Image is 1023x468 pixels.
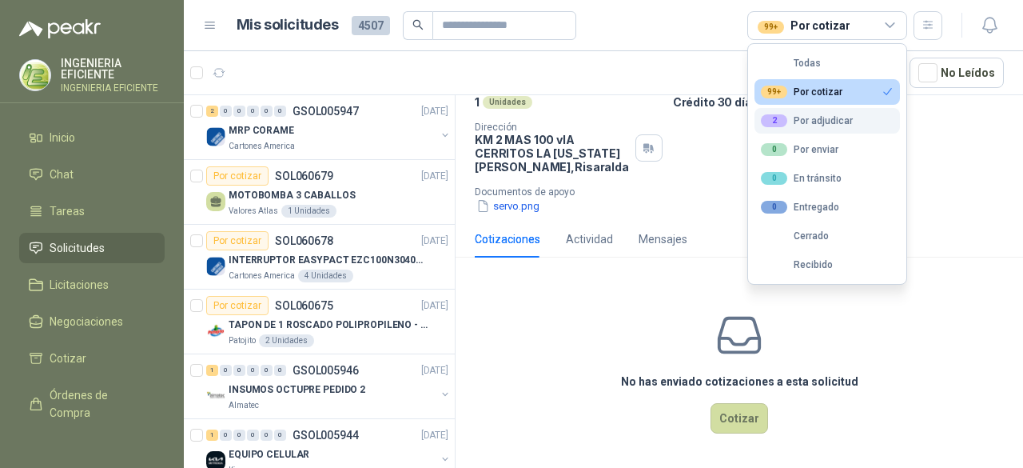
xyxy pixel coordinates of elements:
p: SOL060679 [275,170,333,182]
span: Negociaciones [50,313,123,330]
a: Por cotizarSOL060675[DATE] Company LogoTAPON DE 1 ROSCADO POLIPROPILENO - HEMBRA NPTPatojito2 Uni... [184,290,455,354]
span: search [412,19,424,30]
div: Cerrado [761,230,829,242]
p: Almatec [229,399,259,412]
span: 4507 [352,16,390,35]
span: Tareas [50,202,85,220]
div: 1 Unidades [281,205,336,218]
p: 1 [475,95,480,109]
button: Cotizar [711,403,768,434]
div: Por cotizar [761,86,842,98]
p: [DATE] [421,298,448,314]
a: Cotizar [19,343,165,374]
p: Crédito 30 días [673,95,1017,109]
p: [DATE] [421,169,448,184]
div: 0 [233,430,245,441]
p: [DATE] [421,234,448,249]
div: 0 [220,365,232,376]
button: 0Por enviar [754,137,900,162]
a: Por cotizarSOL060679[DATE] MOTOBOMBA 3 CABALLOSValores Atlas1 Unidades [184,160,455,225]
p: INGENIERIA EFICIENTE [61,83,165,93]
p: Cartones America [229,270,295,282]
a: Negociaciones [19,306,165,337]
p: TAPON DE 1 ROSCADO POLIPROPILENO - HEMBRA NPT [229,318,428,333]
p: EQUIPO CELULAR [229,447,309,462]
p: Cartones America [229,140,295,153]
span: Solicitudes [50,239,105,257]
img: Company Logo [20,60,50,90]
div: Todas [761,58,821,69]
img: Company Logo [206,127,225,146]
div: 2 [761,114,787,127]
p: SOL060678 [275,235,333,246]
p: Dirección [475,122,629,133]
span: Órdenes de Compra [50,386,149,422]
div: 0 [261,365,273,376]
button: 0En tránsito [754,166,900,191]
a: 2 0 0 0 0 0 GSOL005947[DATE] Company LogoMRP CORAMECartones America [206,102,452,153]
div: 0 [233,365,245,376]
button: Todas [754,50,900,76]
div: 0 [233,106,245,117]
div: Mensajes [639,230,687,248]
p: MRP CORAME [229,123,294,138]
p: GSOL005946 [293,365,359,376]
div: Por cotizar [206,166,269,186]
button: 99+Por cotizar [754,79,900,105]
div: 1 [206,430,218,441]
a: Chat [19,159,165,190]
p: GSOL005947 [293,106,359,117]
p: MOTOBOMBA 3 CABALLOS [229,188,356,203]
div: 2 [206,106,218,117]
div: 0 [261,430,273,441]
div: Recibido [761,259,833,270]
div: 0 [761,201,787,214]
p: GSOL005944 [293,430,359,441]
p: INTERRUPTOR EASYPACT EZC100N3040C 40AMP 25K [PERSON_NAME] [229,253,428,268]
div: Por adjudicar [761,114,853,127]
a: Por cotizarSOL060678[DATE] Company LogoINTERRUPTOR EASYPACT EZC100N3040C 40AMP 25K [PERSON_NAME]C... [184,225,455,290]
div: 0 [220,106,232,117]
p: Valores Atlas [229,205,278,218]
div: 2 Unidades [259,334,314,347]
div: Por cotizar [206,296,269,315]
p: Patojito [229,334,256,347]
div: Unidades [483,96,532,109]
button: No Leídos [910,58,1004,88]
a: 1 0 0 0 0 0 GSOL005946[DATE] Company LogoINSUMOS OCTUPRE PEDIDO 2Almatec [206,361,452,412]
div: 0 [220,430,232,441]
div: 0 [761,143,787,156]
span: Licitaciones [50,276,109,294]
div: En tránsito [761,172,842,185]
button: Recibido [754,252,900,278]
button: 0Entregado [754,194,900,220]
a: Solicitudes [19,233,165,263]
button: 2Por adjudicar [754,108,900,134]
div: 0 [274,106,286,117]
img: Company Logo [206,386,225,406]
div: 99+ [758,21,784,34]
div: 99+ [761,86,787,98]
img: Company Logo [206,257,225,276]
p: Documentos de apoyo [475,186,1017,198]
div: Entregado [761,201,839,214]
div: 4 Unidades [298,270,353,282]
img: Company Logo [206,322,225,341]
p: SOL060675 [275,300,333,311]
p: INGENIERIA EFICIENTE [61,58,165,80]
p: KM 2 MAS 100 vIA CERRITOS LA [US_STATE] [PERSON_NAME] , Risaralda [475,133,629,174]
div: 0 [247,106,259,117]
div: 0 [247,430,259,441]
button: servo.png [475,198,541,214]
img: Logo peakr [19,19,101,38]
div: 0 [274,365,286,376]
div: 0 [261,106,273,117]
span: Chat [50,166,74,183]
div: 1 [206,365,218,376]
span: Cotizar [50,350,86,367]
p: [DATE] [421,104,448,119]
div: Por cotizar [758,17,850,34]
h1: Mis solicitudes [237,14,339,37]
div: Actividad [566,230,613,248]
div: Cotizaciones [475,230,540,248]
